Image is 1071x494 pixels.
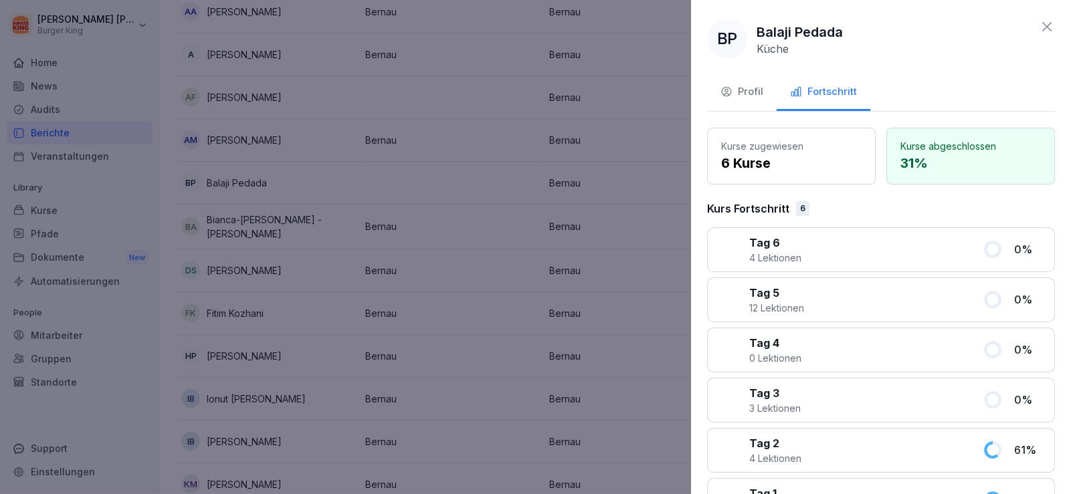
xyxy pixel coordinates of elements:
p: Kurse abgeschlossen [900,139,1041,153]
div: Fortschritt [790,84,857,100]
p: 12 Lektionen [749,301,804,315]
p: Kurs Fortschritt [707,201,789,217]
p: 6 Kurse [721,153,862,173]
p: 4 Lektionen [749,251,801,265]
p: 0 Lektionen [749,351,801,365]
div: 6 [796,201,809,216]
p: 0 % [1014,392,1048,408]
p: Kurse zugewiesen [721,139,862,153]
button: Fortschritt [777,75,870,111]
p: 0 % [1014,342,1048,358]
p: 4 Lektionen [749,451,801,465]
div: Profil [720,84,763,100]
p: Tag 2 [749,435,801,451]
p: Tag 5 [749,285,804,301]
p: 61 % [1014,442,1048,458]
p: Tag 4 [749,335,801,351]
p: 0 % [1014,291,1048,307]
p: Tag 3 [749,385,801,401]
p: Küche [757,42,789,55]
p: 3 Lektionen [749,401,801,415]
p: 0 % [1014,241,1048,257]
button: Profil [707,75,777,111]
div: BP [707,19,747,59]
p: 31 % [900,153,1041,173]
p: Tag 6 [749,235,801,251]
p: Balaji Pedada [757,22,843,42]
